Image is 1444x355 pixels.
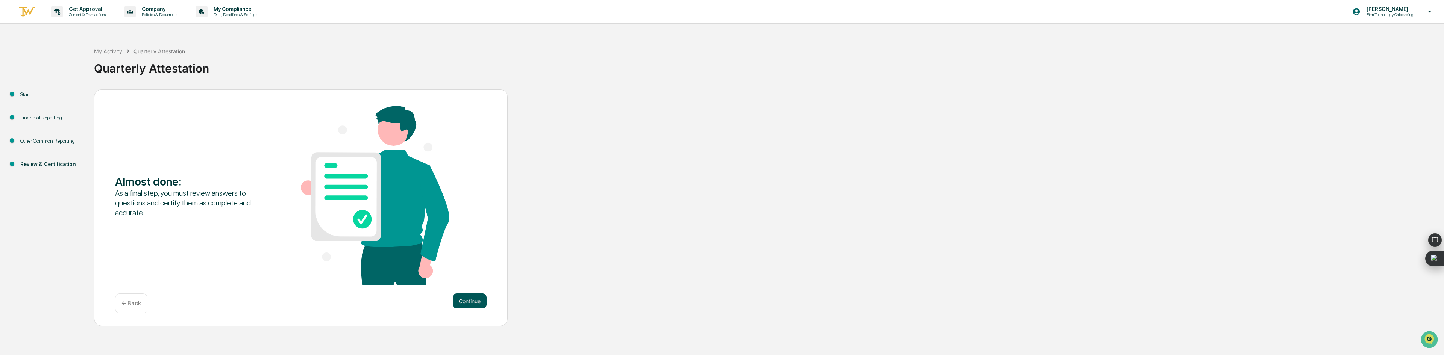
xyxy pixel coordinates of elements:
[1361,12,1417,17] p: Firm Technology Onboarding
[115,175,264,188] div: Almost done :
[26,57,123,65] div: Start new chat
[94,48,122,54] div: My Activity
[8,110,14,116] div: 🔎
[62,95,93,102] span: Attestations
[208,6,261,12] p: My Compliance
[53,127,91,133] a: Powered byPylon
[20,160,82,168] div: Review & Certification
[5,106,50,119] a: 🔎Data Lookup
[121,300,141,307] p: ← Back
[8,57,21,71] img: 1746055101610-c473b297-6a78-478c-a979-82029cc54cd1
[128,60,137,69] button: Start new chat
[8,16,137,28] p: How can we help?
[1361,6,1417,12] p: [PERSON_NAME]
[5,92,52,105] a: 🖐️Preclearance
[136,6,181,12] p: Company
[453,293,487,308] button: Continue
[63,12,109,17] p: Content & Transactions
[20,91,82,98] div: Start
[8,95,14,101] div: 🖐️
[52,92,96,105] a: 🗄️Attestations
[115,188,264,218] div: As a final step, you must review answers to questions and certify them as complete and accurate.
[208,12,261,17] p: Data, Deadlines & Settings
[94,56,1440,75] div: Quarterly Attestation
[301,106,449,285] img: Almost done
[136,12,181,17] p: Policies & Documents
[15,109,47,116] span: Data Lookup
[20,114,82,122] div: Financial Reporting
[133,48,185,54] div: Quarterly Attestation
[18,6,36,18] img: logo
[15,95,49,102] span: Preclearance
[55,95,61,101] div: 🗄️
[26,65,95,71] div: We're available if you need us!
[20,137,82,145] div: Other Common Reporting
[63,6,109,12] p: Get Approval
[75,127,91,133] span: Pylon
[1420,330,1440,350] iframe: Open customer support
